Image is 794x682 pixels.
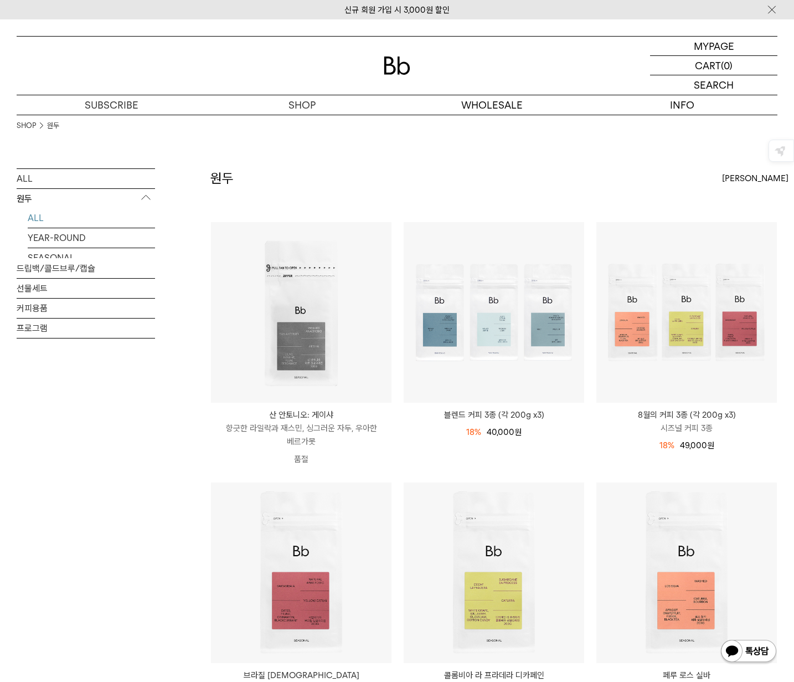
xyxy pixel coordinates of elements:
[17,279,155,298] a: 선물세트
[404,408,584,422] a: 블렌드 커피 3종 (각 200g x3)
[659,439,674,452] div: 18%
[720,639,777,665] img: 카카오톡 채널 1:1 채팅 버튼
[28,248,155,268] a: SEASONAL
[694,37,734,55] p: MYPAGE
[596,222,777,403] img: 8월의 커피 3종 (각 200g x3)
[211,448,391,470] p: 품절
[596,422,777,435] p: 시즈널 커피 3종
[210,169,234,188] h2: 원두
[17,189,155,209] p: 원두
[384,57,410,75] img: 로고
[17,319,155,338] a: 프로그램
[587,95,778,115] p: INFO
[721,56,733,75] p: (0)
[514,427,522,437] span: 원
[722,172,788,185] span: [PERSON_NAME]
[695,56,721,75] p: CART
[596,408,777,422] p: 8월의 커피 3종 (각 200g x3)
[344,5,450,15] a: 신규 회원 가입 시 3,000원 할인
[17,299,155,318] a: 커피용품
[211,222,391,403] img: 산 안토니오: 게이샤
[596,408,777,435] a: 8월의 커피 3종 (각 200g x3) 시즈널 커피 3종
[211,422,391,448] p: 향긋한 라일락과 재스민, 싱그러운 자두, 우아한 베르가못
[596,483,777,663] img: 페루 로스 실바
[487,427,522,437] span: 40,000
[28,228,155,248] a: YEAR-ROUND
[211,669,391,682] p: 브라질 [DEMOGRAPHIC_DATA]
[47,120,59,131] a: 원두
[466,425,481,439] div: 18%
[211,483,391,663] img: 브라질 사맘바이아
[650,56,777,75] a: CART (0)
[28,208,155,228] a: ALL
[596,669,777,682] p: 페루 로스 실바
[404,222,584,403] img: 블렌드 커피 3종 (각 200g x3)
[397,95,587,115] p: WHOLESALE
[404,669,584,682] p: 콜롬비아 라 프라데라 디카페인
[211,408,391,422] p: 산 안토니오: 게이샤
[694,75,734,95] p: SEARCH
[207,95,398,115] a: SHOP
[17,120,36,131] a: SHOP
[707,440,714,450] span: 원
[17,95,207,115] a: SUBSCRIBE
[211,408,391,448] a: 산 안토니오: 게이샤 향긋한 라일락과 재스민, 싱그러운 자두, 우아한 베르가못
[680,440,714,450] span: 49,000
[650,37,777,56] a: MYPAGE
[17,259,155,278] a: 드립백/콜드브루/캡슐
[17,169,155,188] a: ALL
[404,483,584,663] img: 콜롬비아 라 프라데라 디카페인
